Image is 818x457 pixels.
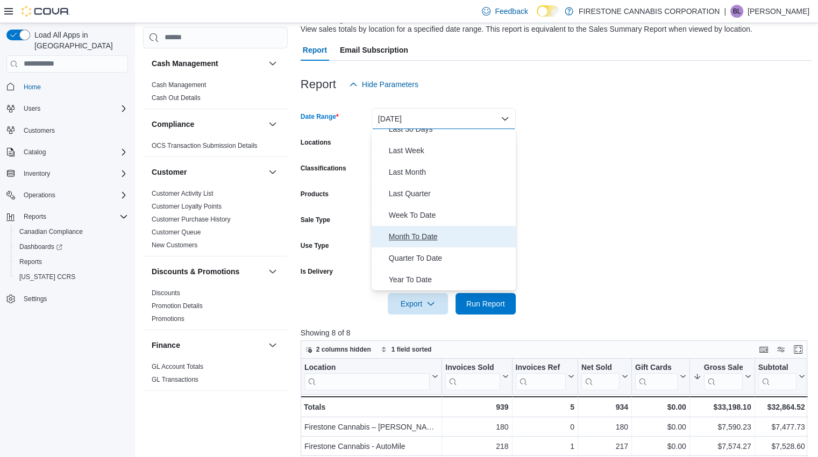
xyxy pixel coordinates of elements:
div: $0.00 [635,401,686,413]
a: OCS Transaction Submission Details [152,142,258,149]
button: Gross Sales [693,362,751,390]
span: Operations [24,191,55,199]
label: Products [301,190,329,198]
span: Last Month [389,166,511,178]
button: Invoices Ref [515,362,574,390]
div: 1 [515,440,574,453]
a: GL Transactions [152,376,198,383]
a: Canadian Compliance [15,225,87,238]
span: Customer Loyalty Points [152,202,222,211]
button: Discounts & Promotions [152,266,264,277]
div: $0.00 [635,440,686,453]
button: Enter fullscreen [792,343,805,356]
div: Net Sold [581,362,620,373]
div: Location [304,362,430,373]
a: Promotion Details [152,302,203,310]
div: 5 [515,401,574,413]
button: Users [19,102,45,115]
button: Canadian Compliance [11,224,132,239]
button: Customers [2,123,132,138]
span: Reports [15,255,128,268]
a: Cash Out Details [152,94,201,102]
span: Year To Date [389,273,511,286]
span: Week To Date [389,209,511,222]
label: Classifications [301,164,346,173]
div: Invoices Ref [515,362,565,373]
a: Customer Loyalty Points [152,203,222,210]
div: Invoices Sold [445,362,500,373]
div: 939 [445,401,508,413]
div: Totals [304,401,438,413]
button: Reports [19,210,51,223]
a: GL Account Totals [152,363,203,370]
label: Date Range [301,112,339,121]
nav: Complex example [6,75,128,335]
span: Report [303,39,327,61]
span: OCS Transaction Submission Details [152,141,258,150]
a: Customer Purchase History [152,216,231,223]
button: Customer [266,166,279,178]
span: Export [394,293,442,315]
button: Cash Management [266,57,279,70]
div: 180 [445,420,508,433]
span: Promotions [152,315,184,323]
button: Customer [152,167,264,177]
span: 1 field sorted [392,345,432,354]
div: Brett Lojczyc [730,5,743,18]
button: Catalog [2,145,132,160]
button: Finance [266,339,279,352]
span: Customers [24,126,55,135]
div: Gross Sales [703,362,742,390]
a: Promotions [152,315,184,323]
span: Customer Purchase History [152,215,231,224]
div: Compliance [143,139,288,156]
span: Customers [19,124,128,137]
span: Last Week [389,144,511,157]
div: View sales totals by location for a specified date range. This report is equivalent to the Sales ... [301,24,752,35]
h3: Customer [152,167,187,177]
button: Catalog [19,146,50,159]
p: | [724,5,726,18]
div: $7,590.23 [693,420,751,433]
span: GL Account Totals [152,362,203,371]
button: Inventory [2,166,132,181]
img: Cova [22,6,70,17]
span: Settings [19,292,128,305]
span: Month To Date [389,230,511,243]
div: $0.00 [635,420,686,433]
span: Washington CCRS [15,270,128,283]
a: [US_STATE] CCRS [15,270,80,283]
button: Operations [2,188,132,203]
span: Operations [19,189,128,202]
input: Dark Mode [537,5,559,17]
div: Customer [143,187,288,256]
a: Feedback [478,1,532,22]
a: Customers [19,124,59,137]
div: $32,864.52 [758,401,805,413]
span: Email Subscription [340,39,408,61]
button: [DATE] [372,108,516,130]
button: Export [388,293,448,315]
button: Home [2,79,132,95]
a: Customer Queue [152,228,201,236]
span: Reports [24,212,46,221]
a: Dashboards [15,240,67,253]
a: New Customers [152,241,197,249]
div: Select listbox [372,129,516,290]
button: Net Sold [581,362,628,390]
div: Firestone Cannabis – [PERSON_NAME] [304,420,438,433]
div: Gift Card Sales [635,362,678,390]
span: Catalog [24,148,46,156]
div: 934 [581,401,628,413]
span: BL [733,5,741,18]
span: Home [24,83,41,91]
div: Gross Sales [703,362,742,373]
span: Last 30 Days [389,123,511,135]
div: Firestone Cannabis - AutoMile [304,440,438,453]
h3: Report [301,78,336,91]
span: Dashboards [19,242,62,251]
div: 218 [445,440,508,453]
button: Location [304,362,438,390]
